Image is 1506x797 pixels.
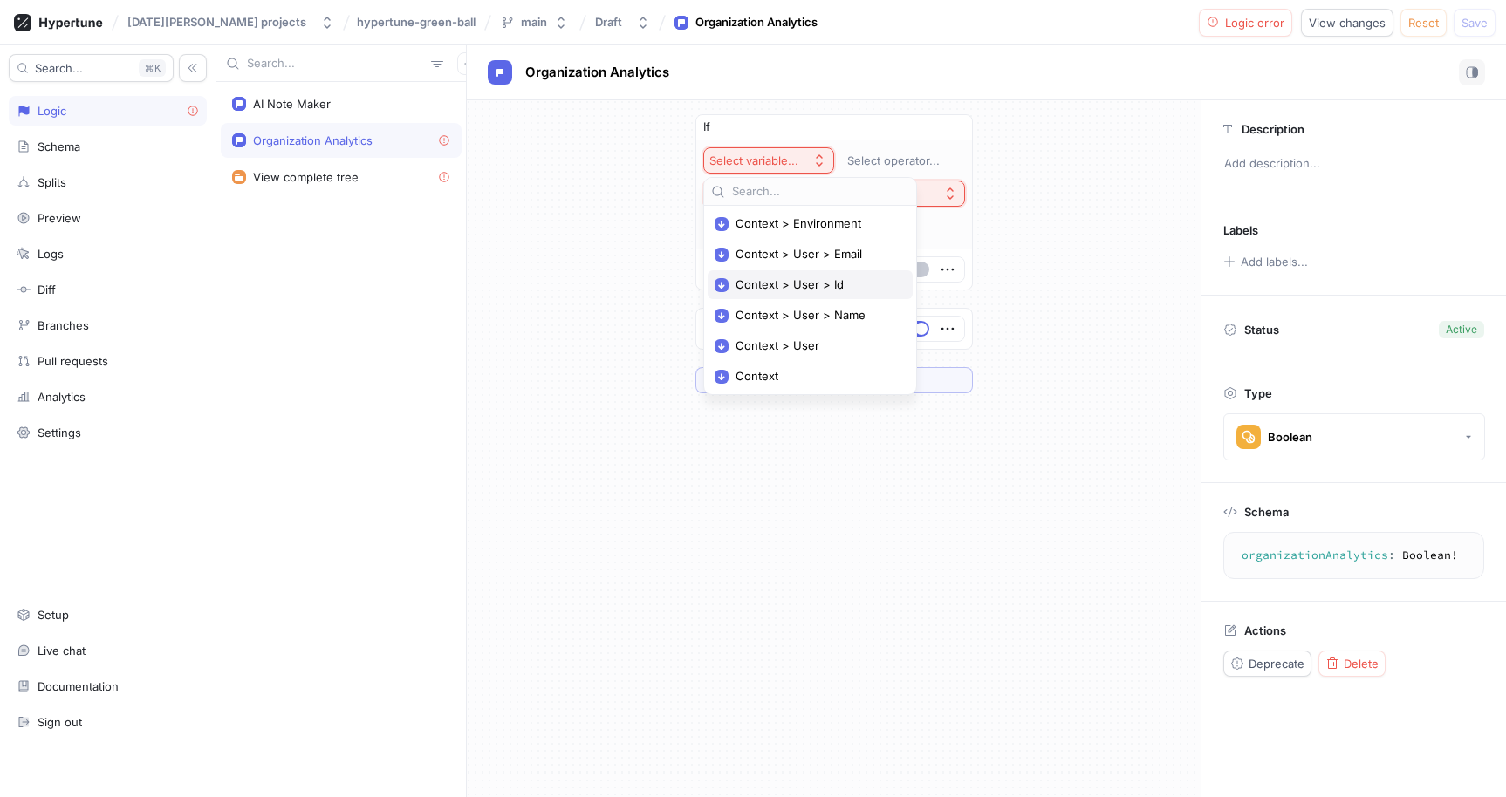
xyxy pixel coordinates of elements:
[253,133,373,147] div: Organization Analytics
[1249,658,1304,669] span: Deprecate
[38,247,64,261] div: Logs
[847,153,940,168] div: Select operator...
[127,15,306,30] div: [DATE][PERSON_NAME] projects
[736,369,897,384] span: Context
[493,8,575,37] button: main
[595,15,622,30] div: Draft
[703,147,834,174] button: Select variable...
[1400,9,1447,37] button: Reset
[1223,223,1258,237] p: Labels
[9,54,174,82] button: Search...K
[521,15,547,30] div: main
[736,216,897,231] span: Context > Environment
[1217,250,1313,273] button: Add labels...
[1244,623,1286,637] p: Actions
[38,354,108,368] div: Pull requests
[35,63,83,73] span: Search...
[1309,17,1386,28] span: View changes
[1244,317,1279,342] p: Status
[588,8,657,37] button: Draft
[139,59,166,77] div: K
[736,308,897,323] span: Context > User > Name
[38,104,66,118] div: Logic
[1244,386,1272,400] p: Type
[736,338,897,353] span: Context > User
[1223,413,1485,460] button: Boolean
[9,671,207,701] a: Documentation
[253,170,359,184] div: View complete tree
[1301,9,1393,37] button: View changes
[38,283,56,296] div: Diff
[1231,540,1476,571] textarea: organizationAnalytics: Boolean!
[839,147,965,174] button: Select operator...
[247,55,424,72] input: Search...
[525,65,669,79] span: Organization Analytics
[38,608,69,622] div: Setup
[1408,17,1439,28] span: Reset
[703,119,710,136] p: If
[38,679,119,693] div: Documentation
[1242,122,1304,136] p: Description
[357,16,476,28] span: hypertune-green-ball
[1244,505,1289,519] p: Schema
[253,97,331,111] div: AI Note Maker
[38,140,80,153] div: Schema
[120,8,341,37] button: [DATE][PERSON_NAME] projects
[1446,322,1477,337] div: Active
[1454,9,1496,37] button: Save
[38,644,86,657] div: Live chat
[38,318,89,332] div: Branches
[1344,658,1379,669] span: Delete
[38,715,82,729] div: Sign out
[732,183,909,201] input: Search...
[38,211,81,225] div: Preview
[1216,149,1491,179] p: Add description...
[38,175,66,189] div: Splits
[709,153,798,168] div: Select variable...
[695,14,818,31] div: Organization Analytics
[1223,651,1311,677] button: Deprecate
[736,247,897,262] span: Context > User > Email
[1225,17,1284,28] span: Logic error
[1268,430,1312,445] div: Boolean
[736,277,897,292] span: Context > User > Id
[38,390,86,404] div: Analytics
[38,426,81,439] div: Settings
[1462,17,1488,28] span: Save
[1199,9,1293,37] button: Logic error
[1318,651,1386,677] button: Delete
